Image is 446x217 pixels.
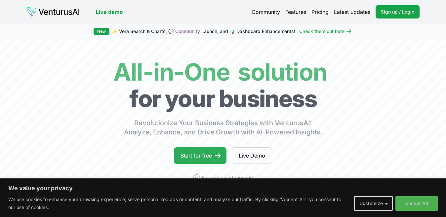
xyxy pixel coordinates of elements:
a: Start for free [174,147,226,164]
a: Community [252,8,280,16]
a: Pricing [311,8,329,16]
a: Live Demo [232,147,272,164]
span: ✨ Vera Search & Charts, 💬 Launch, and 📊 Dashboard Enhancements! [112,28,295,35]
button: Customize [354,196,393,211]
a: Sign up / Login [376,5,420,18]
p: We value your privacy [8,184,438,192]
a: Check them out here [299,28,352,35]
a: Live demo [96,8,123,16]
p: We use cookies to enhance your browsing experience, serve personalized ads or content, and analyz... [8,196,349,211]
span: Sign up / Login [381,9,414,15]
a: Features [285,8,306,16]
a: Community [175,28,200,34]
img: logo [26,7,80,17]
div: New [94,28,109,35]
button: Accept All [395,196,438,211]
a: Latest updates [334,8,370,16]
